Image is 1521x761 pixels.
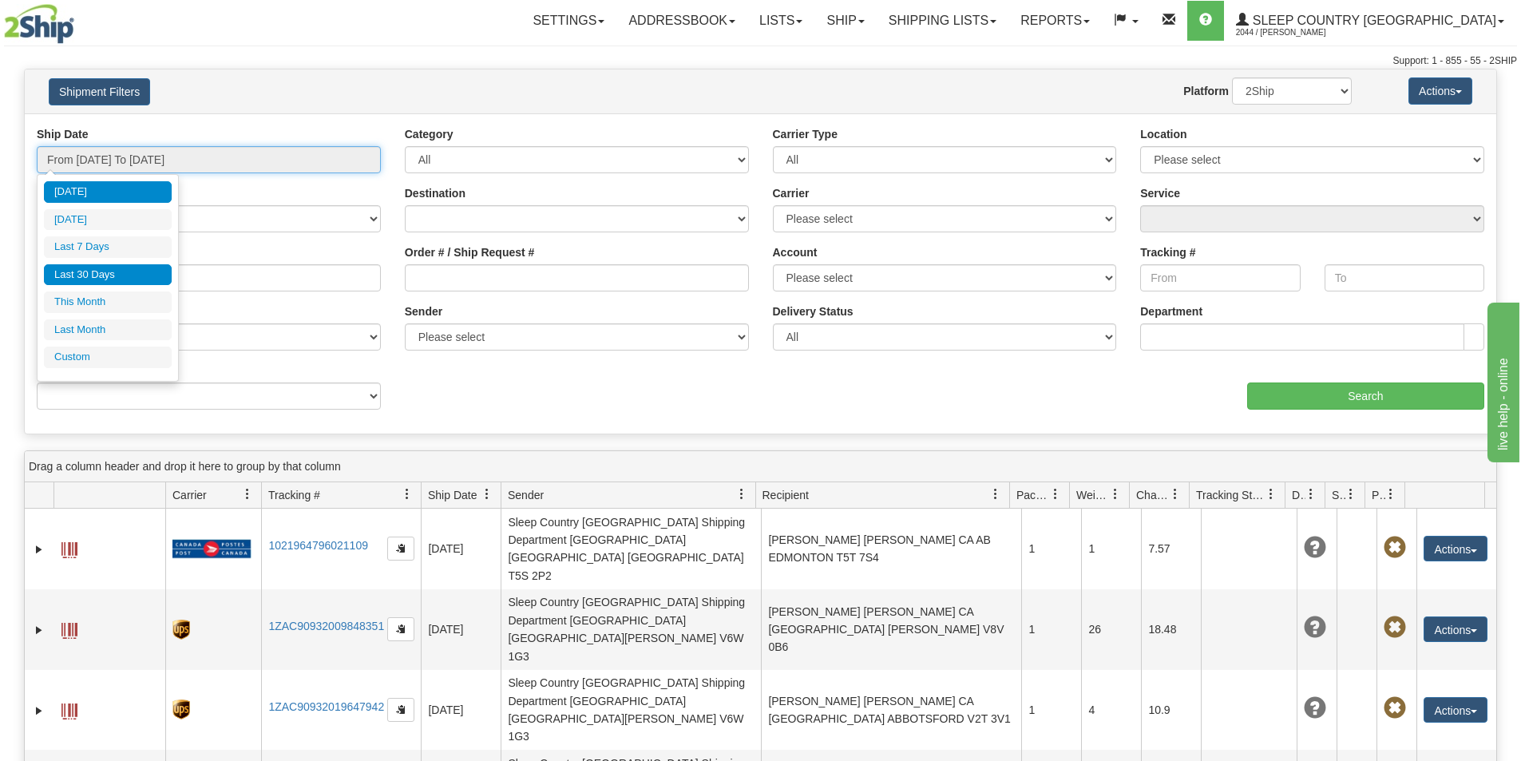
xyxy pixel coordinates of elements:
[44,264,172,286] li: Last 30 Days
[1292,487,1305,503] span: Delivery Status
[37,126,89,142] label: Ship Date
[1384,616,1406,639] span: Pickup Not Assigned
[268,539,368,552] a: 1021964796021109
[421,589,501,670] td: [DATE]
[501,670,761,751] td: Sleep Country [GEOGRAPHIC_DATA] Shipping Department [GEOGRAPHIC_DATA] [GEOGRAPHIC_DATA][PERSON_NA...
[1183,83,1229,99] label: Platform
[1140,185,1180,201] label: Service
[25,451,1496,482] div: grid grouping header
[172,620,189,640] img: 8 - UPS
[761,509,1021,589] td: [PERSON_NAME] [PERSON_NAME] CA AB EDMONTON T5T 7S4
[405,303,442,319] label: Sender
[1377,481,1404,508] a: Pickup Status filter column settings
[31,541,47,557] a: Expand
[421,509,501,589] td: [DATE]
[44,209,172,231] li: [DATE]
[501,589,761,670] td: Sleep Country [GEOGRAPHIC_DATA] Shipping Department [GEOGRAPHIC_DATA] [GEOGRAPHIC_DATA][PERSON_NA...
[31,622,47,638] a: Expand
[405,126,454,142] label: Category
[44,347,172,368] li: Custom
[473,481,501,508] a: Ship Date filter column settings
[1258,481,1285,508] a: Tracking Status filter column settings
[268,620,384,632] a: 1ZAC90932009848351
[1372,487,1385,503] span: Pickup Status
[1042,481,1069,508] a: Packages filter column settings
[508,487,544,503] span: Sender
[1337,481,1365,508] a: Shipment Issues filter column settings
[405,244,535,260] label: Order # / Ship Request #
[1162,481,1189,508] a: Charge filter column settings
[982,481,1009,508] a: Recipient filter column settings
[268,487,320,503] span: Tracking #
[49,78,150,105] button: Shipment Filters
[44,236,172,258] li: Last 7 Days
[12,10,148,29] div: live help - online
[747,1,814,41] a: Lists
[428,487,477,503] span: Ship Date
[172,539,251,559] img: 20 - Canada Post
[1016,487,1050,503] span: Packages
[387,537,414,561] button: Copy to clipboard
[773,244,818,260] label: Account
[1224,1,1516,41] a: Sleep Country [GEOGRAPHIC_DATA] 2044 / [PERSON_NAME]
[773,126,838,142] label: Carrier Type
[1140,303,1202,319] label: Department
[1484,299,1519,462] iframe: chat widget
[1304,616,1326,639] span: Unknown
[1081,589,1141,670] td: 26
[761,589,1021,670] td: [PERSON_NAME] [PERSON_NAME] CA [GEOGRAPHIC_DATA] [PERSON_NAME] V8V 0B6
[1384,537,1406,559] span: Pickup Not Assigned
[44,181,172,203] li: [DATE]
[4,54,1517,68] div: Support: 1 - 855 - 55 - 2SHIP
[1141,509,1201,589] td: 7.57
[616,1,747,41] a: Addressbook
[521,1,616,41] a: Settings
[1021,509,1081,589] td: 1
[762,487,809,503] span: Recipient
[773,303,854,319] label: Delivery Status
[1424,616,1487,642] button: Actions
[1008,1,1102,41] a: Reports
[31,703,47,719] a: Expand
[877,1,1008,41] a: Shipping lists
[1304,697,1326,719] span: Unknown
[1408,77,1472,105] button: Actions
[1297,481,1325,508] a: Delivery Status filter column settings
[1081,509,1141,589] td: 1
[1021,589,1081,670] td: 1
[4,4,74,44] img: logo2044.jpg
[1102,481,1129,508] a: Weight filter column settings
[268,700,384,713] a: 1ZAC90932019647942
[421,670,501,751] td: [DATE]
[814,1,876,41] a: Ship
[234,481,261,508] a: Carrier filter column settings
[1236,25,1356,41] span: 2044 / [PERSON_NAME]
[761,670,1021,751] td: [PERSON_NAME] [PERSON_NAME] CA [GEOGRAPHIC_DATA] ABBOTSFORD V2T 3V1
[387,698,414,722] button: Copy to clipboard
[1141,670,1201,751] td: 10.9
[728,481,755,508] a: Sender filter column settings
[1249,14,1496,27] span: Sleep Country [GEOGRAPHIC_DATA]
[1141,589,1201,670] td: 18.48
[61,616,77,641] a: Label
[1076,487,1110,503] span: Weight
[1332,487,1345,503] span: Shipment Issues
[1081,670,1141,751] td: 4
[1325,264,1484,291] input: To
[1304,537,1326,559] span: Unknown
[44,291,172,313] li: This Month
[1424,536,1487,561] button: Actions
[1140,264,1300,291] input: From
[172,487,207,503] span: Carrier
[1021,670,1081,751] td: 1
[1196,487,1266,503] span: Tracking Status
[405,185,465,201] label: Destination
[61,535,77,561] a: Label
[1140,244,1195,260] label: Tracking #
[1424,697,1487,723] button: Actions
[172,700,189,719] img: 8 - UPS
[1136,487,1170,503] span: Charge
[1140,126,1186,142] label: Location
[501,509,761,589] td: Sleep Country [GEOGRAPHIC_DATA] Shipping Department [GEOGRAPHIC_DATA] [GEOGRAPHIC_DATA] [GEOGRAPH...
[1247,382,1484,410] input: Search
